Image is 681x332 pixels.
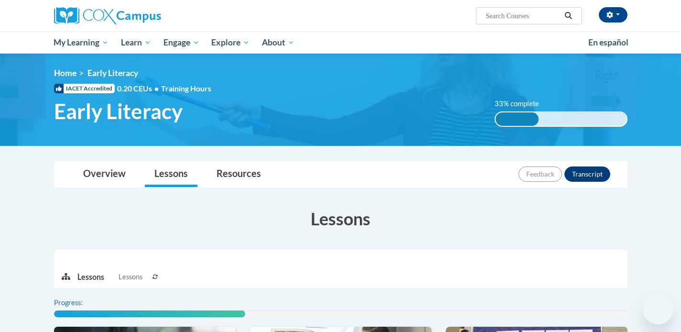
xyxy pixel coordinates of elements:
[74,162,135,187] a: Overview
[588,37,628,47] span: En español
[211,37,249,48] span: Explore
[256,32,301,54] a: About
[205,32,256,54] a: Explore
[599,7,627,22] button: Account Settings
[54,298,109,308] label: Progress:
[496,112,539,126] div: 33% complete
[117,83,161,94] span: 0.20 CEUs
[519,166,562,182] button: Feedback
[643,294,673,324] iframe: Button to launch messaging window
[54,7,236,24] a: Cox Campus
[145,162,197,187] a: Lessons
[54,207,627,231] h3: Lessons
[564,166,610,182] button: Transcript
[485,10,561,22] input: Search Courses
[121,37,151,48] span: Learn
[262,37,294,48] span: About
[157,32,205,54] a: Engage
[54,7,161,24] img: Cox Campus
[495,99,550,109] label: 33% complete
[163,37,199,48] span: Engage
[161,84,211,93] span: Training Hours
[40,32,642,54] div: Main menu
[115,32,157,54] a: Learn
[54,68,76,78] a: Home
[54,84,115,93] span: IACET Accredited
[119,272,142,282] span: Lessons
[87,68,138,78] span: Early Literacy
[561,10,575,22] button: Search
[54,99,183,124] span: Early Literacy
[77,272,104,282] p: Lessons
[154,84,159,93] span: •
[207,162,270,187] a: Resources
[582,33,635,53] a: En español
[48,32,115,54] a: My Learning
[54,37,108,48] span: My Learning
